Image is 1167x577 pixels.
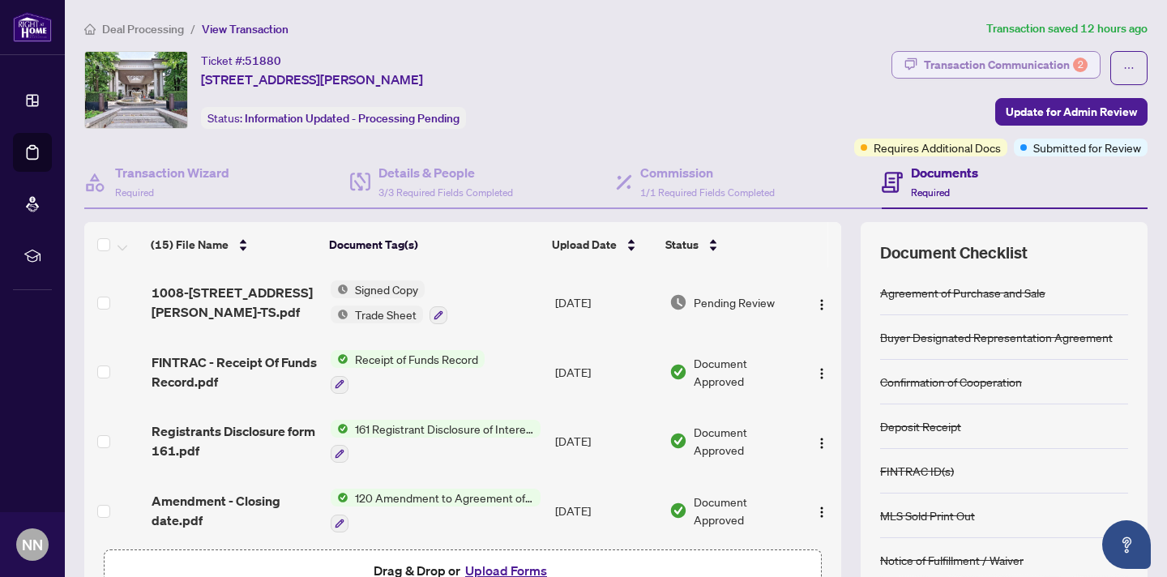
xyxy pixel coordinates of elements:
[201,107,466,129] div: Status:
[549,267,663,337] td: [DATE]
[880,462,954,480] div: FINTRAC ID(s)
[331,420,541,464] button: Status Icon161 Registrant Disclosure of Interest - Disposition ofProperty
[911,163,978,182] h4: Documents
[545,222,659,267] th: Upload Date
[378,186,513,199] span: 3/3 Required Fields Completed
[151,236,229,254] span: (15) File Name
[694,493,795,528] span: Document Approved
[378,163,513,182] h4: Details & People
[245,111,460,126] span: Information Updated - Processing Pending
[102,22,184,36] span: Deal Processing
[809,359,835,385] button: Logo
[1073,58,1088,72] div: 2
[880,241,1028,264] span: Document Checklist
[694,354,795,390] span: Document Approved
[549,476,663,545] td: [DATE]
[202,22,289,36] span: View Transaction
[348,280,425,298] span: Signed Copy
[669,363,687,381] img: Document Status
[549,337,663,407] td: [DATE]
[331,280,348,298] img: Status Icon
[22,533,43,556] span: NN
[809,498,835,524] button: Logo
[348,350,485,368] span: Receipt of Funds Record
[815,437,828,450] img: Logo
[331,350,485,394] button: Status IconReceipt of Funds Record
[924,52,1088,78] div: Transaction Communication
[669,432,687,450] img: Document Status
[665,236,699,254] span: Status
[880,551,1024,569] div: Notice of Fulfillment / Waiver
[348,420,541,438] span: 161 Registrant Disclosure of Interest - Disposition ofProperty
[880,284,1045,301] div: Agreement of Purchase and Sale
[152,353,318,391] span: FINTRAC - Receipt Of Funds Record.pdf
[669,502,687,519] img: Document Status
[348,306,423,323] span: Trade Sheet
[115,186,154,199] span: Required
[880,328,1113,346] div: Buyer Designated Representation Agreement
[115,163,229,182] h4: Transaction Wizard
[1123,62,1135,74] span: ellipsis
[640,186,775,199] span: 1/1 Required Fields Completed
[880,417,961,435] div: Deposit Receipt
[201,51,281,70] div: Ticket #:
[552,236,617,254] span: Upload Date
[640,163,775,182] h4: Commission
[659,222,797,267] th: Status
[1102,520,1151,569] button: Open asap
[331,420,348,438] img: Status Icon
[880,506,975,524] div: MLS Sold Print Out
[880,373,1022,391] div: Confirmation of Cooperation
[874,139,1001,156] span: Requires Additional Docs
[144,222,323,267] th: (15) File Name
[152,283,318,322] span: 1008-[STREET_ADDRESS][PERSON_NAME]-TS.pdf
[891,51,1101,79] button: Transaction Communication2
[809,289,835,315] button: Logo
[331,350,348,368] img: Status Icon
[815,506,828,519] img: Logo
[152,421,318,460] span: Registrants Disclosure form 161.pdf
[245,53,281,68] span: 51880
[809,428,835,454] button: Logo
[986,19,1148,38] article: Transaction saved 12 hours ago
[190,19,195,38] li: /
[13,12,52,42] img: logo
[815,367,828,380] img: Logo
[694,423,795,459] span: Document Approved
[84,24,96,35] span: home
[995,98,1148,126] button: Update for Admin Review
[201,70,423,89] span: [STREET_ADDRESS][PERSON_NAME]
[1033,139,1141,156] span: Submitted for Review
[331,306,348,323] img: Status Icon
[348,489,541,506] span: 120 Amendment to Agreement of Purchase and Sale
[85,52,187,128] img: IMG-C12359080_1.jpg
[152,491,318,530] span: Amendment - Closing date.pdf
[331,280,447,324] button: Status IconSigned CopyStatus IconTrade Sheet
[331,489,541,532] button: Status Icon120 Amendment to Agreement of Purchase and Sale
[694,293,775,311] span: Pending Review
[1006,99,1137,125] span: Update for Admin Review
[549,407,663,477] td: [DATE]
[669,293,687,311] img: Document Status
[331,489,348,506] img: Status Icon
[911,186,950,199] span: Required
[815,298,828,311] img: Logo
[323,222,545,267] th: Document Tag(s)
